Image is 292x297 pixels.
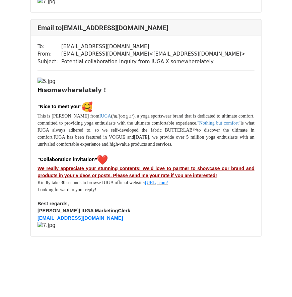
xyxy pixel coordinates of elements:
[40,104,79,109] span: Nice to meet you
[82,102,92,113] img: 🥰
[61,58,245,66] td: Potential collaboration inquiry from IUGA X somewherelately
[99,114,111,119] font: IUGA
[38,157,40,162] span: “
[38,201,69,207] span: Best regards,
[54,135,134,140] span: IUGA has been featured in VOGUE and
[38,166,147,171] u: We really appreciate your stunning contents! W
[38,43,61,51] td: To:
[38,24,254,32] h4: Email to [EMAIL_ADDRESS][DOMAIN_NAME]
[38,135,254,147] span: [DATE], we provide over 5 million yoga enthusiasts with an unrivaled comfortable experience and h...
[38,208,79,214] span: [PERSON_NAME]
[38,50,61,58] td: From:
[79,104,92,109] span: ”
[97,155,108,165] img: ❤️
[197,121,199,126] font: "
[135,114,252,119] span: , a yoga sportswear brand that is dedicated to ultimate comfor
[199,121,241,126] font: Nothing but comfort"
[38,166,254,178] u: e'd love to partner to showcase our brand and products in your videos or posts. Please send me yo...
[259,265,292,297] iframe: Chat Widget
[79,208,118,214] span: | IUGA Marketing
[40,157,95,162] span: Collaboration invitation
[61,43,245,51] td: [EMAIL_ADDRESS][DOMAIN_NAME]
[61,50,245,58] td: [EMAIL_ADDRESS][DOMAIN_NAME] < [EMAIL_ADDRESS][DOMAIN_NAME] >
[38,114,135,119] span: This is [PERSON_NAME] from (/aɪˈjoʊɡə/)
[118,208,131,214] span: Clerk
[38,58,61,66] td: Subject:
[38,114,254,126] span: t, committed to providing yoga enthusiasts with the ultimate comfortable experience.
[38,180,145,185] span: Kindly take 30 seconds to browse IUGA official website:
[38,78,56,85] img: 5.jpg
[38,188,96,193] font: Looking forward to your reply!
[171,142,172,147] span: .
[102,87,108,93] font: ！
[38,222,56,230] img: 7.jpg
[38,87,44,93] font: Hi
[44,86,102,93] font: somewherelately
[38,128,254,140] span: to discover the ultimate in comfort.
[38,216,123,221] a: [EMAIL_ADDRESS][DOMAIN_NAME]
[145,180,168,185] a: [URL].com/
[38,104,40,109] span: “
[38,121,254,133] span: is what IUGA always adhered to, so we self-developed the fabric BUTTERLAB™
[95,157,108,162] span: ”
